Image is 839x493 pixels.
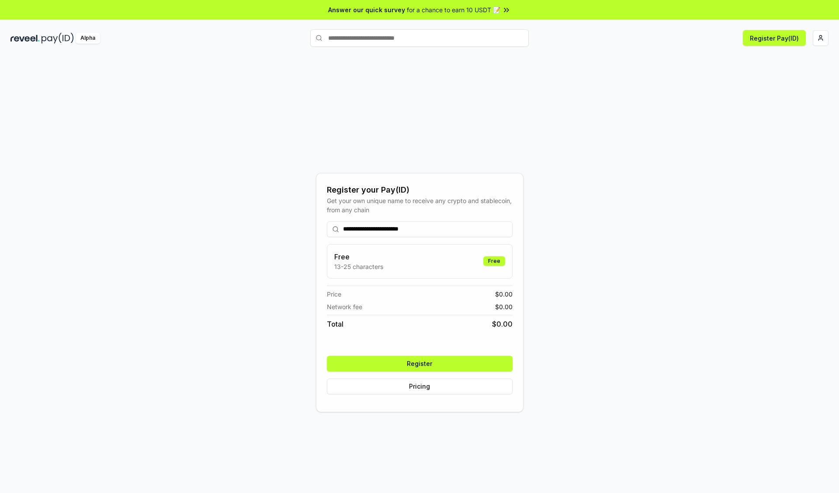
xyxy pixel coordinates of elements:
[328,5,405,14] span: Answer our quick survey
[334,262,383,271] p: 13-25 characters
[334,252,383,262] h3: Free
[483,256,505,266] div: Free
[327,196,513,214] div: Get your own unique name to receive any crypto and stablecoin, from any chain
[42,33,74,44] img: pay_id
[327,184,513,196] div: Register your Pay(ID)
[743,30,806,46] button: Register Pay(ID)
[327,319,343,329] span: Total
[327,379,513,394] button: Pricing
[10,33,40,44] img: reveel_dark
[76,33,100,44] div: Alpha
[495,290,513,299] span: $ 0.00
[327,356,513,372] button: Register
[492,319,513,329] span: $ 0.00
[495,302,513,311] span: $ 0.00
[407,5,500,14] span: for a chance to earn 10 USDT 📝
[327,290,341,299] span: Price
[327,302,362,311] span: Network fee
